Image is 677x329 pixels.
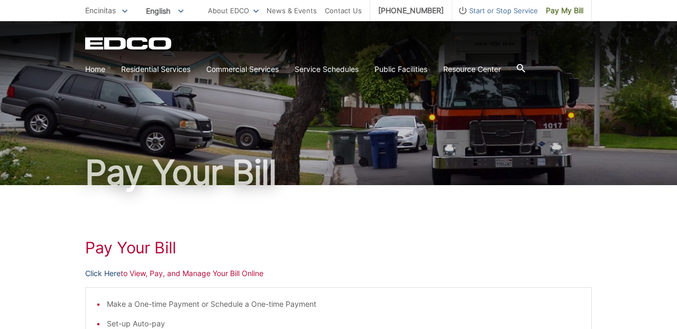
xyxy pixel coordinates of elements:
span: Encinitas [85,6,116,15]
a: Click Here [85,268,121,279]
a: Commercial Services [206,63,279,75]
a: Service Schedules [295,63,359,75]
a: EDCD logo. Return to the homepage. [85,37,173,50]
a: Home [85,63,105,75]
a: Resource Center [443,63,501,75]
a: About EDCO [208,5,259,16]
span: Pay My Bill [546,5,583,16]
a: Residential Services [121,63,190,75]
a: Public Facilities [374,63,427,75]
a: Contact Us [325,5,362,16]
span: English [138,2,191,20]
h1: Pay Your Bill [85,156,592,189]
h1: Pay Your Bill [85,238,592,257]
li: Make a One-time Payment or Schedule a One-time Payment [107,298,581,310]
a: News & Events [267,5,317,16]
p: to View, Pay, and Manage Your Bill Online [85,268,592,279]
